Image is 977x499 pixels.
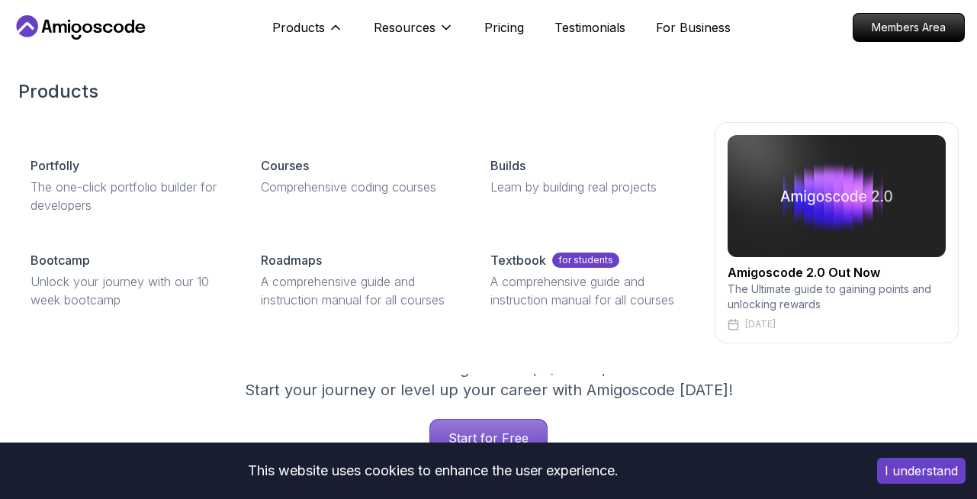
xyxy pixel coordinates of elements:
p: Comprehensive coding courses [261,178,455,196]
a: Members Area [853,13,965,42]
p: Resources [374,18,435,37]
a: BootcampUnlock your journey with our 10 week bootcamp [18,239,236,321]
p: The Ultimate guide to gaining points and unlocking rewards [728,282,946,312]
p: Textbook [490,251,546,269]
a: Textbookfor studentsA comprehensive guide and instruction manual for all courses [478,239,696,321]
p: Courses [261,156,309,175]
img: amigoscode 2.0 [728,135,946,257]
p: Products [272,18,325,37]
p: Members Area [853,14,964,41]
button: Resources [374,18,454,49]
a: Start for Free [429,419,548,457]
p: [DATE] [745,318,776,330]
a: RoadmapsA comprehensive guide and instruction manual for all courses [249,239,467,321]
div: This website uses cookies to enhance the user experience. [11,454,854,488]
p: Unlock your journey with our 10 week bootcamp [31,272,224,309]
a: BuildsLearn by building real projects [478,144,696,208]
a: For Business [656,18,731,37]
a: Testimonials [554,18,625,37]
h2: Products [18,79,959,104]
h2: Amigoscode 2.0 Out Now [728,263,946,282]
p: Get unlimited access to coding , , and . Start your journey or level up your career with Amigosco... [233,358,745,401]
p: A comprehensive guide and instruction manual for all courses [261,272,455,309]
p: The one-click portfolio builder for developers [31,178,224,214]
p: A comprehensive guide and instruction manual for all courses [490,272,684,309]
p: Builds [490,156,525,175]
button: Accept cookies [877,458,966,484]
p: Learn by building real projects [490,178,684,196]
a: PortfollyThe one-click portfolio builder for developers [18,144,236,227]
p: Bootcamp [31,251,90,269]
button: Products [272,18,343,49]
a: CoursesComprehensive coding courses [249,144,467,208]
p: Roadmaps [261,251,322,269]
p: Start for Free [430,420,547,456]
p: for students [552,253,619,268]
a: amigoscode 2.0Amigoscode 2.0 Out NowThe Ultimate guide to gaining points and unlocking rewards[DATE] [715,122,959,343]
p: Portfolly [31,156,79,175]
a: Pricing [484,18,524,37]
